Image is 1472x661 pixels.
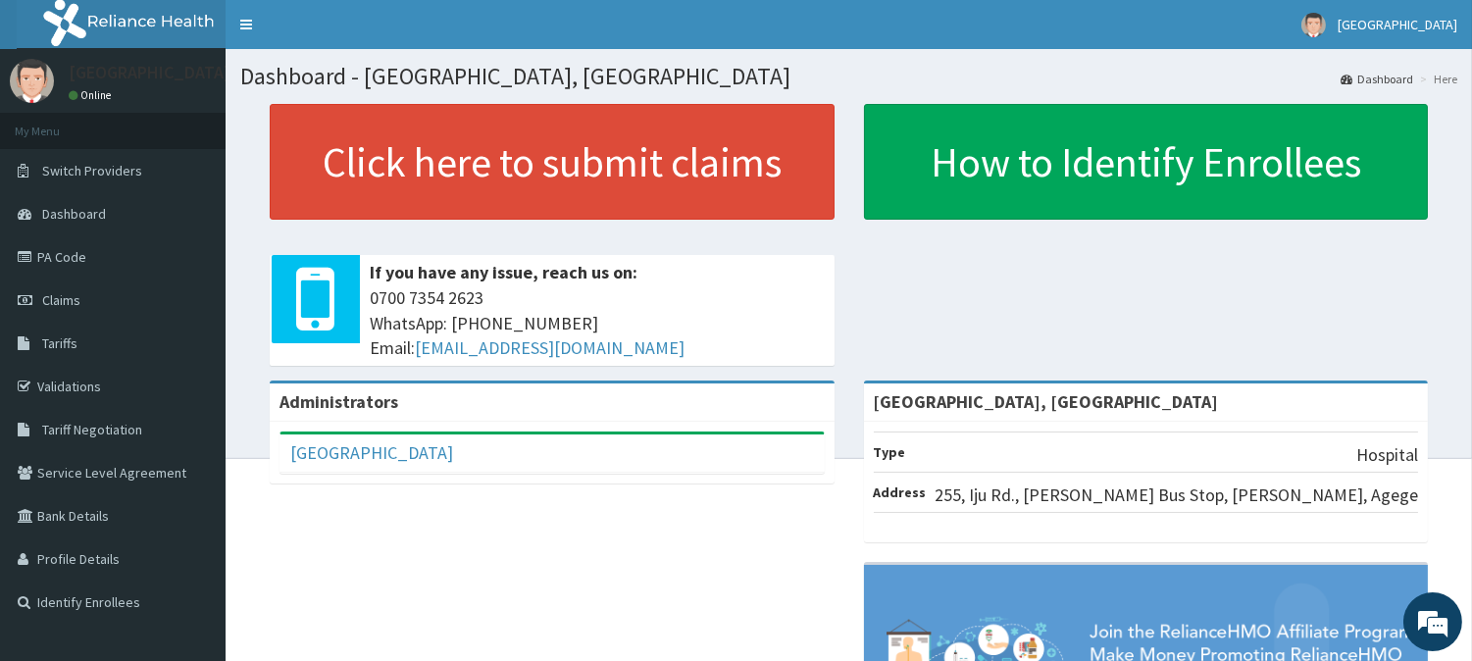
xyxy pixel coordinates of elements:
[874,390,1219,413] strong: [GEOGRAPHIC_DATA], [GEOGRAPHIC_DATA]
[1341,71,1413,87] a: Dashboard
[10,447,374,516] textarea: Type your message and hit 'Enter'
[69,88,116,102] a: Online
[874,483,927,501] b: Address
[290,441,453,464] a: [GEOGRAPHIC_DATA]
[322,10,369,57] div: Minimize live chat window
[935,483,1418,508] p: 255, Iju Rd., [PERSON_NAME] Bus Stop, [PERSON_NAME], Agege
[69,64,230,81] p: [GEOGRAPHIC_DATA]
[42,162,142,179] span: Switch Providers
[1338,16,1457,33] span: [GEOGRAPHIC_DATA]
[102,110,330,135] div: Chat with us now
[1356,442,1418,468] p: Hospital
[42,334,77,352] span: Tariffs
[240,64,1457,89] h1: Dashboard - [GEOGRAPHIC_DATA], [GEOGRAPHIC_DATA]
[1415,71,1457,87] li: Here
[415,336,685,359] a: [EMAIL_ADDRESS][DOMAIN_NAME]
[370,261,637,283] b: If you have any issue, reach us on:
[1301,13,1326,37] img: User Image
[270,104,835,220] a: Click here to submit claims
[42,205,106,223] span: Dashboard
[874,443,906,461] b: Type
[864,104,1429,220] a: How to Identify Enrollees
[114,203,271,401] span: We're online!
[36,98,79,147] img: d_794563401_company_1708531726252_794563401
[370,285,825,361] span: 0700 7354 2623 WhatsApp: [PHONE_NUMBER] Email:
[10,59,54,103] img: User Image
[42,291,80,309] span: Claims
[42,421,142,438] span: Tariff Negotiation
[279,390,398,413] b: Administrators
